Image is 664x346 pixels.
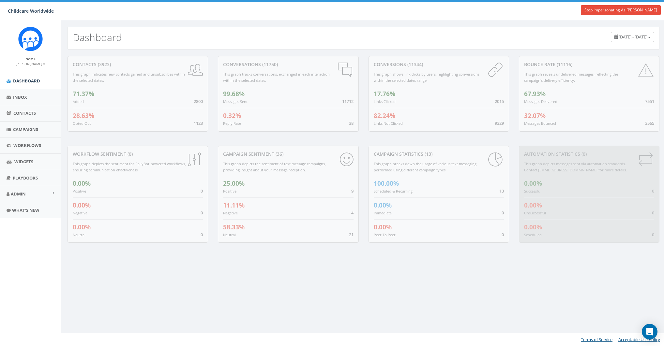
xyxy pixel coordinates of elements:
small: Messages Sent [223,99,248,104]
span: (0) [126,151,133,157]
span: Dashboard [13,78,40,84]
small: Neutral [73,232,85,237]
div: Automation Statistics [524,151,654,157]
small: Name [25,56,36,61]
span: Widgets [14,159,33,165]
span: 0 [652,188,654,194]
span: 0 [502,210,504,216]
span: 0.00% [73,223,91,231]
span: 28.63% [73,111,94,120]
div: Workflow Sentiment [73,151,203,157]
div: Open Intercom Messenger [642,324,657,339]
span: 9 [351,188,354,194]
span: (11116) [555,61,572,67]
span: Inbox [13,94,27,100]
small: Added [73,99,84,104]
div: contacts [73,61,203,68]
small: This graph breaks down the usage of various text messaging performed using different campaign types. [374,161,476,172]
small: Positive [73,189,86,194]
span: 0.00% [524,201,542,209]
h2: Dashboard [73,32,122,43]
small: Messages Bounced [524,121,556,126]
span: 11712 [342,98,354,104]
div: Bounce Rate [524,61,654,68]
small: Immediate [374,210,392,215]
span: Campaigns [13,126,38,132]
div: Campaign Statistics [374,151,504,157]
span: 0.00% [374,223,392,231]
span: 2015 [495,98,504,104]
span: Playbooks [13,175,38,181]
small: This graph depicts messages sent via automation standards. Contact [EMAIL_ADDRESS][DOMAIN_NAME] f... [524,161,627,172]
span: 100.00% [374,179,399,188]
small: Unsuccessful [524,210,546,215]
span: What's New [12,207,39,213]
div: conversations [223,61,353,68]
span: 13 [499,188,504,194]
span: 21 [349,232,354,238]
small: This graph shows link clicks by users, highlighting conversions within the selected dates range. [374,72,479,83]
div: Campaign Sentiment [223,151,353,157]
span: 2800 [194,98,203,104]
span: 82.24% [374,111,395,120]
span: 58.33% [223,223,245,231]
small: Reply Rate [223,121,241,126]
span: Contacts [13,110,36,116]
span: 0 [502,232,504,238]
span: Admin [11,191,26,197]
span: (11750) [261,61,278,67]
small: Peer To Peer [374,232,396,237]
small: Negative [73,210,87,215]
small: Neutral [223,232,236,237]
span: 3565 [645,120,654,126]
a: Stop Impersonating As [PERSON_NAME] [581,5,661,15]
small: This graph reveals undelivered messages, reflecting the campaign's delivery efficiency. [524,72,618,83]
small: [PERSON_NAME] [16,62,45,66]
small: This graph indicates new contacts gained and unsubscribes within the selected dates. [73,72,185,83]
a: Acceptable Use Policy [618,337,660,342]
span: 11.11% [223,201,245,209]
div: conversions [374,61,504,68]
small: Links Not Clicked [374,121,403,126]
span: 9329 [495,120,504,126]
span: (36) [274,151,283,157]
small: Positive [223,189,236,194]
span: Childcare Worldwide [8,8,54,14]
span: 0 [652,232,654,238]
small: Links Clicked [374,99,396,104]
span: Workflows [13,142,41,148]
small: This graph depicts the sentiment for RallyBot-powered workflows, ensuring communication effective... [73,161,186,172]
span: 32.07% [524,111,546,120]
span: 0 [201,188,203,194]
span: (0) [580,151,587,157]
span: 0 [201,232,203,238]
img: Rally_Corp_Icon.png [18,27,43,51]
span: 0.00% [374,201,392,209]
span: (11344) [406,61,423,67]
span: 25.00% [223,179,245,188]
span: 38 [349,120,354,126]
small: Messages Delivered [524,99,557,104]
span: (13) [423,151,432,157]
a: [PERSON_NAME] [16,61,45,66]
span: 0.00% [73,179,91,188]
span: 0.00% [73,201,91,209]
span: 0 [201,210,203,216]
span: 0.00% [524,223,542,231]
small: Opted Out [73,121,91,126]
small: Scheduled [524,232,542,237]
span: 71.37% [73,90,94,98]
span: (3923) [97,61,111,67]
small: Successful [524,189,541,194]
small: Scheduled & Recurring [374,189,413,194]
span: 0 [652,210,654,216]
small: This graph depicts the sentiment of text message campaigns, providing insight about your message ... [223,161,326,172]
span: 0.32% [223,111,241,120]
span: 0.00% [524,179,542,188]
span: 99.68% [223,90,245,98]
span: 67.93% [524,90,546,98]
small: This graph tracks conversations, exchanged in each interaction within the selected dates. [223,72,330,83]
span: 4 [351,210,354,216]
span: 7551 [645,98,654,104]
small: Negative [223,210,238,215]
